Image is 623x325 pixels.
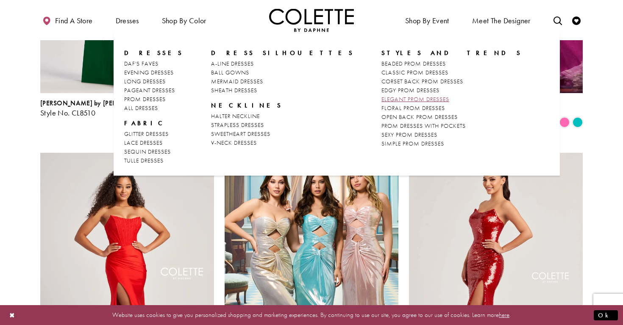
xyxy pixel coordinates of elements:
[381,140,444,147] span: SIMPLE PROM DRESSES
[381,49,522,57] span: STYLES AND TRENDS
[381,95,449,103] span: ELEGANT PROM DRESSES
[211,112,260,120] span: HALTER NECKLINE
[381,86,439,94] span: EDGY PROM DRESSES
[211,69,249,76] span: BALL GOWNS
[573,117,583,127] i: Jade
[211,101,354,110] span: NECKLINES
[124,138,184,147] a: LACE DRESSES
[403,8,451,32] span: Shop By Event
[124,148,171,155] span: SEQUIN DRESSES
[211,129,354,138] a: SWEETHEART DRESSES
[211,121,354,129] a: STRAPLESS DRESSES
[124,59,184,68] a: DAF'S FAVES
[124,86,184,95] a: PAGEANT DRESSES
[211,138,354,147] a: V-NECK DRESSES
[381,60,446,67] span: BEADED PROM DRESSES
[381,113,458,121] span: OPEN BACK PROM DRESSES
[211,139,257,146] span: V-NECK DRESSES
[124,130,169,138] span: GLITTER DRESSES
[124,104,158,112] span: ALL DRESSES
[116,17,139,25] span: Dresses
[124,129,184,138] a: GLITTER DRESSES
[211,49,354,57] span: DRESS SILHOUETTES
[381,104,445,112] span: FLORAL PROM DRESSES
[381,68,522,77] a: CLASSIC PROM DRESSES
[470,8,533,32] a: Meet the designer
[124,147,184,156] a: SEQUIN DRESSES
[381,77,463,85] span: CORSET BACK PROM DRESSES
[124,95,184,104] a: PROM DRESSES
[269,8,354,32] a: Visit Home Page
[211,86,257,94] span: SHEATH DRESSES
[124,60,159,67] span: DAF'S FAVES
[211,77,354,86] a: MERMAID DRESSES
[381,59,522,68] a: BEADED PROM DRESSES
[40,99,155,107] span: [PERSON_NAME] by [PERSON_NAME]
[124,156,184,165] a: TULLE DRESSES
[160,8,209,32] span: Shop by color
[124,86,175,94] span: PAGEANT DRESSES
[124,119,184,127] span: FABRIC
[211,68,354,77] a: BALL GOWNS
[211,77,263,85] span: MERMAID DRESSES
[211,60,254,67] span: A-LINE DRESSES
[124,95,166,103] span: PROM DRESSES
[381,86,522,95] a: EDGY PROM DRESSES
[570,8,583,32] a: Check Wishlist
[499,311,509,319] a: here
[211,121,264,129] span: STRAPLESS DRESSES
[124,104,184,113] a: ALL DRESSES
[405,17,449,25] span: Shop By Event
[124,69,174,76] span: EVENING DRESSES
[381,104,522,113] a: FLORAL PROM DRESSES
[124,119,167,127] span: FABRIC
[381,113,522,121] a: OPEN BACK PROM DRESSES
[381,130,522,139] a: SEXY PROM DRESSES
[124,68,184,77] a: EVENING DRESSES
[594,310,618,320] button: Submit Dialog
[124,49,184,57] span: Dresses
[124,157,164,164] span: TULLE DRESSES
[114,8,141,32] span: Dresses
[269,8,354,32] img: Colette by Daphne
[381,131,437,138] span: SEXY PROM DRESSES
[381,121,522,130] a: PROM DRESSES WITH POCKETS
[211,130,270,138] span: SWEETHEART DRESSES
[61,309,562,321] p: Website uses cookies to give you personalized shopping and marketing experiences. By continuing t...
[124,139,163,146] span: LACE DRESSES
[381,139,522,148] a: SIMPLE PROM DRESSES
[381,122,466,129] span: PROM DRESSES WITH POCKETS
[124,77,184,86] a: LONG DRESSES
[5,308,19,322] button: Close Dialog
[162,17,206,25] span: Shop by color
[381,77,522,86] a: CORSET BACK PROM DRESSES
[55,17,93,25] span: Find a store
[40,99,155,117] div: Colette by Daphne Style No. CL8510
[211,59,354,68] a: A-LINE DRESSES
[381,69,448,76] span: CLASSIC PROM DRESSES
[124,77,166,85] span: LONG DRESSES
[551,8,564,32] a: Toggle search
[211,112,354,121] a: HALTER NECKLINE
[211,101,282,110] span: NECKLINES
[472,17,531,25] span: Meet the designer
[40,8,95,32] a: Find a store
[40,108,95,118] span: Style No. CL8510
[381,95,522,104] a: ELEGANT PROM DRESSES
[211,86,354,95] a: SHEATH DRESSES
